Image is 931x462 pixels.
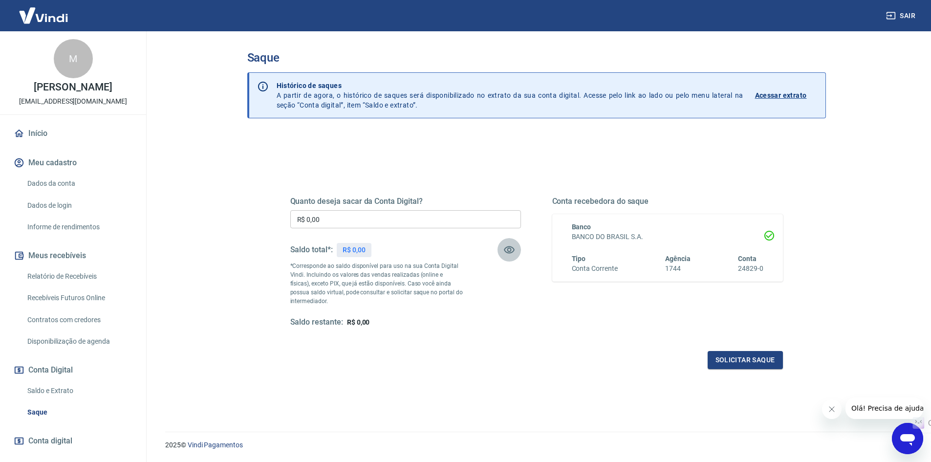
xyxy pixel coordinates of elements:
[23,174,134,194] a: Dados da conta
[290,317,343,328] h5: Saldo restante:
[6,7,82,15] span: Olá! Precisa de ajuda?
[738,264,763,274] h6: 24829-0
[708,351,783,369] button: Solicitar saque
[572,223,591,231] span: Banco
[665,264,691,274] h6: 1744
[23,288,134,308] a: Recebíveis Futuros Online
[845,397,923,419] iframe: Message from company
[12,0,75,30] img: Vindi
[572,255,586,263] span: Tipo
[23,331,134,352] a: Disponibilização de agenda
[755,90,807,100] p: Acessar extrato
[23,266,134,286] a: Relatório de Recebíveis
[23,196,134,216] a: Dados de login
[12,152,134,174] button: Meu cadastro
[34,82,112,92] p: [PERSON_NAME]
[755,81,818,110] a: Acessar extrato
[19,96,127,107] p: [EMAIL_ADDRESS][DOMAIN_NAME]
[277,81,743,110] p: A partir de agora, o histórico de saques será disponibilizado no extrato da sua conta digital. Ac...
[290,262,463,306] p: *Corresponde ao saldo disponível para uso na sua Conta Digital Vindi. Incluindo os valores das ve...
[892,423,923,454] iframe: Button to launch messaging window
[347,318,370,326] span: R$ 0,00
[23,310,134,330] a: Contratos com credores
[572,264,618,274] h6: Conta Corrente
[12,123,134,144] a: Início
[23,402,134,422] a: Saque
[247,51,826,65] h3: Saque
[572,232,763,242] h6: BANCO DO BRASIL S.A.
[12,359,134,381] button: Conta Digital
[552,197,783,206] h5: Conta recebedora do saque
[343,245,366,255] p: R$ 0,00
[884,7,919,25] button: Sair
[290,245,333,255] h5: Saldo total*:
[665,255,691,263] span: Agência
[277,81,743,90] p: Histórico de saques
[290,197,521,206] h5: Quanto deseja sacar da Conta Digital?
[23,217,134,237] a: Informe de rendimentos
[28,434,72,448] span: Conta digital
[12,245,134,266] button: Meus recebíveis
[165,440,908,450] p: 2025 ©
[738,255,757,263] span: Conta
[12,430,134,452] a: Conta digital
[23,381,134,401] a: Saldo e Extrato
[188,441,243,449] a: Vindi Pagamentos
[822,399,842,419] iframe: Close message
[54,39,93,78] div: M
